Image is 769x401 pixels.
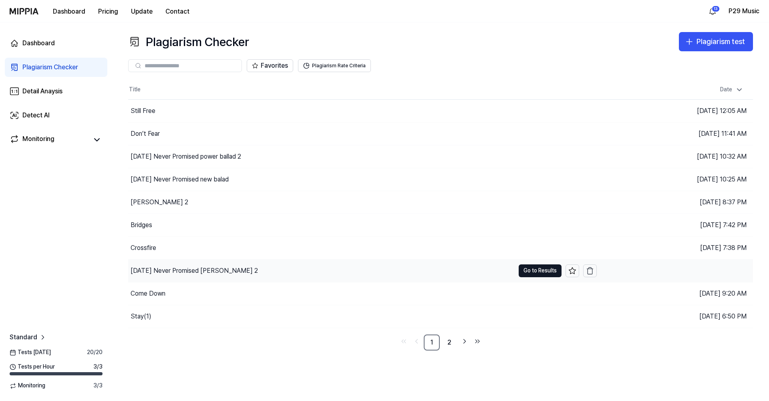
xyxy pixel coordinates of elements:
div: [DATE] Never Promised new balad [131,175,229,184]
div: Plagiarism Checker [128,32,249,51]
div: Date [717,83,747,96]
div: [PERSON_NAME] 2 [131,197,188,207]
td: [DATE] 7:29 PM [597,259,753,282]
div: [DATE] Never Promised [PERSON_NAME] 2 [131,266,258,276]
img: logo [10,8,38,14]
span: Tests [DATE] [10,349,51,357]
button: Plagiarism test [679,32,753,51]
span: Monitoring [10,382,45,390]
a: Dashboard [5,34,107,53]
td: [DATE] 7:38 PM [597,236,753,259]
button: Dashboard [46,4,92,20]
span: 3 / 3 [93,363,103,371]
button: 알림13 [706,5,719,18]
a: Update [125,0,159,22]
div: Crossfire [131,243,156,253]
div: Monitoring [22,134,54,145]
div: Dashboard [22,38,55,48]
div: Bridges [131,220,152,230]
a: Go to previous page [411,336,422,347]
a: 2 [441,335,457,351]
td: [DATE] 10:25 AM [597,168,753,191]
button: Update [125,4,159,20]
a: Monitoring [10,134,88,145]
td: [DATE] 8:37 PM [597,191,753,214]
button: Contact [159,4,196,20]
span: 3 / 3 [93,382,103,390]
a: Standard [10,332,47,342]
button: Favorites [247,59,293,72]
td: [DATE] 11:41 AM [597,122,753,145]
td: [DATE] 12:05 AM [597,99,753,122]
td: [DATE] 6:50 PM [597,305,753,328]
div: Plagiarism test [697,36,745,48]
button: P29 Music [729,6,759,16]
a: Plagiarism Checker [5,58,107,77]
th: Title [128,80,597,99]
td: [DATE] 9:20 AM [597,282,753,305]
button: Plagiarism Rate Criteria [298,59,371,72]
div: Don’t Fear [131,129,160,139]
td: [DATE] 7:42 PM [597,214,753,236]
div: Detail Anaysis [22,87,62,96]
span: 20 / 20 [87,349,103,357]
span: Standard [10,332,37,342]
a: 1 [424,335,440,351]
button: Go to Results [519,264,562,277]
td: [DATE] 10:32 AM [597,145,753,168]
button: Pricing [92,4,125,20]
a: Go to last page [472,336,483,347]
div: Still Free [131,106,155,116]
div: Detect AI [22,111,50,120]
a: Detect AI [5,106,107,125]
nav: pagination [128,335,753,351]
div: Plagiarism Checker [22,62,78,72]
div: [DATE] Never Promised power ballad 2 [131,152,241,161]
div: 13 [712,6,720,12]
a: Go to next page [459,336,470,347]
div: Stay(1) [131,312,151,321]
div: Come Down [131,289,165,298]
a: Detail Anaysis [5,82,107,101]
img: 알림 [708,6,717,16]
a: Go to first page [398,336,409,347]
span: Tests per Hour [10,363,55,371]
